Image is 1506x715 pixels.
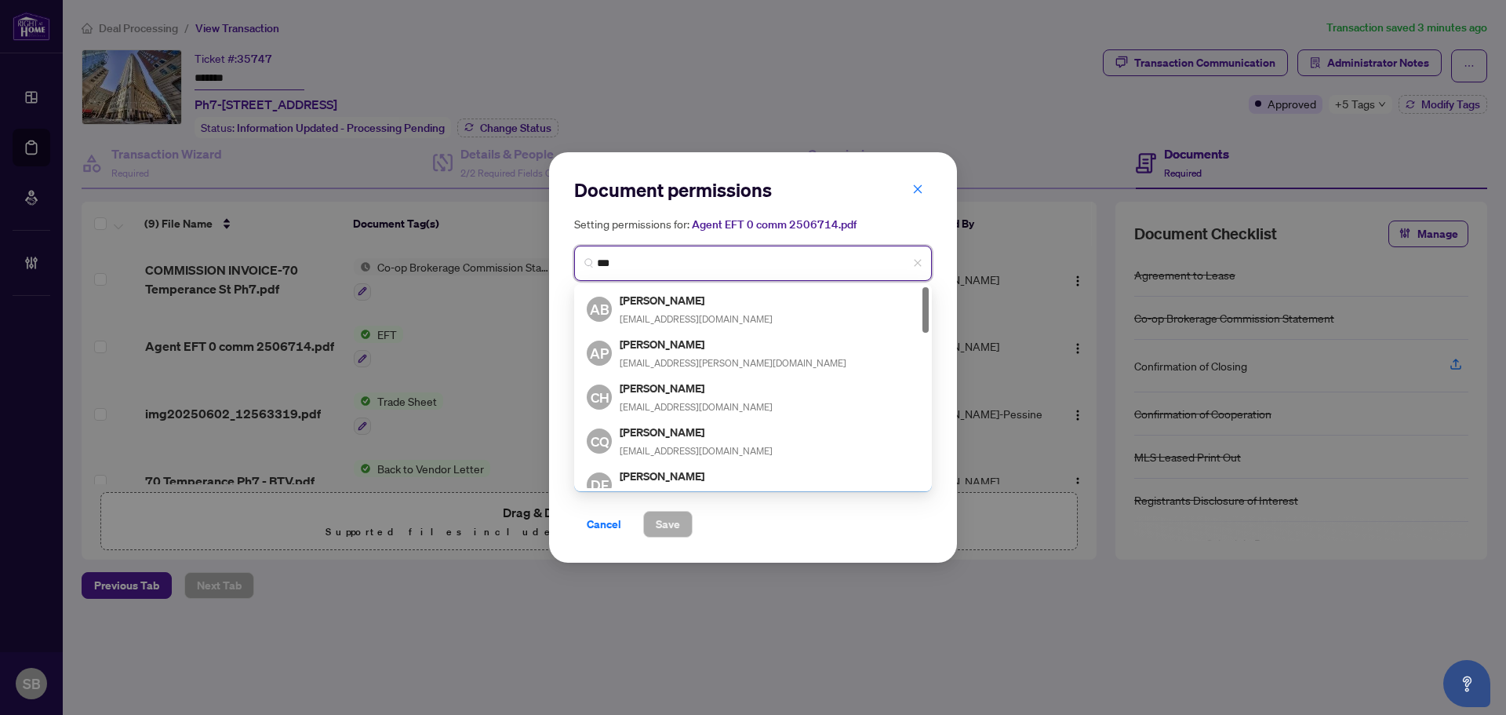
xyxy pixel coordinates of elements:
[587,512,621,537] span: Cancel
[590,298,609,320] span: AB
[620,291,773,309] h5: [PERSON_NAME]
[584,258,594,268] img: search_icon
[590,342,609,364] span: AP
[912,184,923,195] span: close
[692,217,857,232] span: Agent EFT 0 comm 2506714.pdf
[574,177,932,202] h2: Document permissions
[620,357,846,369] span: [EMAIL_ADDRESS][PERSON_NAME][DOMAIN_NAME]
[913,258,922,268] span: close
[591,474,609,496] span: DF
[620,335,846,353] h5: [PERSON_NAME]
[1443,660,1490,707] button: Open asap
[574,511,634,538] button: Cancel
[620,379,773,397] h5: [PERSON_NAME]
[590,430,609,451] span: CQ
[574,215,932,233] h5: Setting permissions for:
[620,445,773,457] span: [EMAIL_ADDRESS][DOMAIN_NAME]
[620,423,773,441] h5: [PERSON_NAME]
[620,401,773,413] span: [EMAIL_ADDRESS][DOMAIN_NAME]
[590,386,609,407] span: CH
[620,467,846,485] h5: [PERSON_NAME]
[643,511,693,538] button: Save
[620,313,773,325] span: [EMAIL_ADDRESS][DOMAIN_NAME]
